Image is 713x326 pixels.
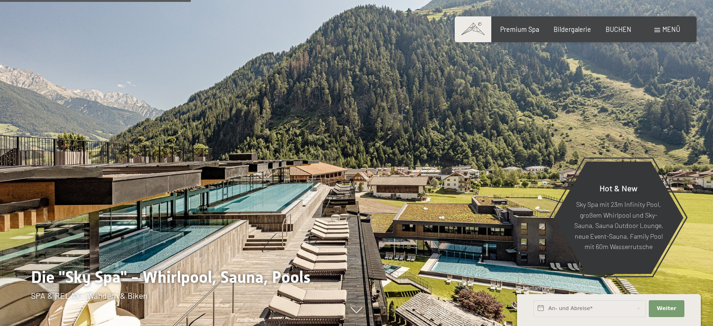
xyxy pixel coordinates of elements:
span: Menü [662,25,680,33]
a: Premium Spa [500,25,539,33]
span: Schnellanfrage [517,285,552,291]
a: BUCHEN [606,25,631,33]
a: Hot & New Sky Spa mit 23m Infinity Pool, großem Whirlpool und Sky-Sauna, Sauna Outdoor Lounge, ne... [553,161,684,274]
span: Weiter [657,305,676,312]
span: Hot & New [600,183,638,193]
a: Bildergalerie [554,25,591,33]
p: Sky Spa mit 23m Infinity Pool, großem Whirlpool und Sky-Sauna, Sauna Outdoor Lounge, neue Event-S... [574,199,663,252]
button: Weiter [649,300,684,317]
